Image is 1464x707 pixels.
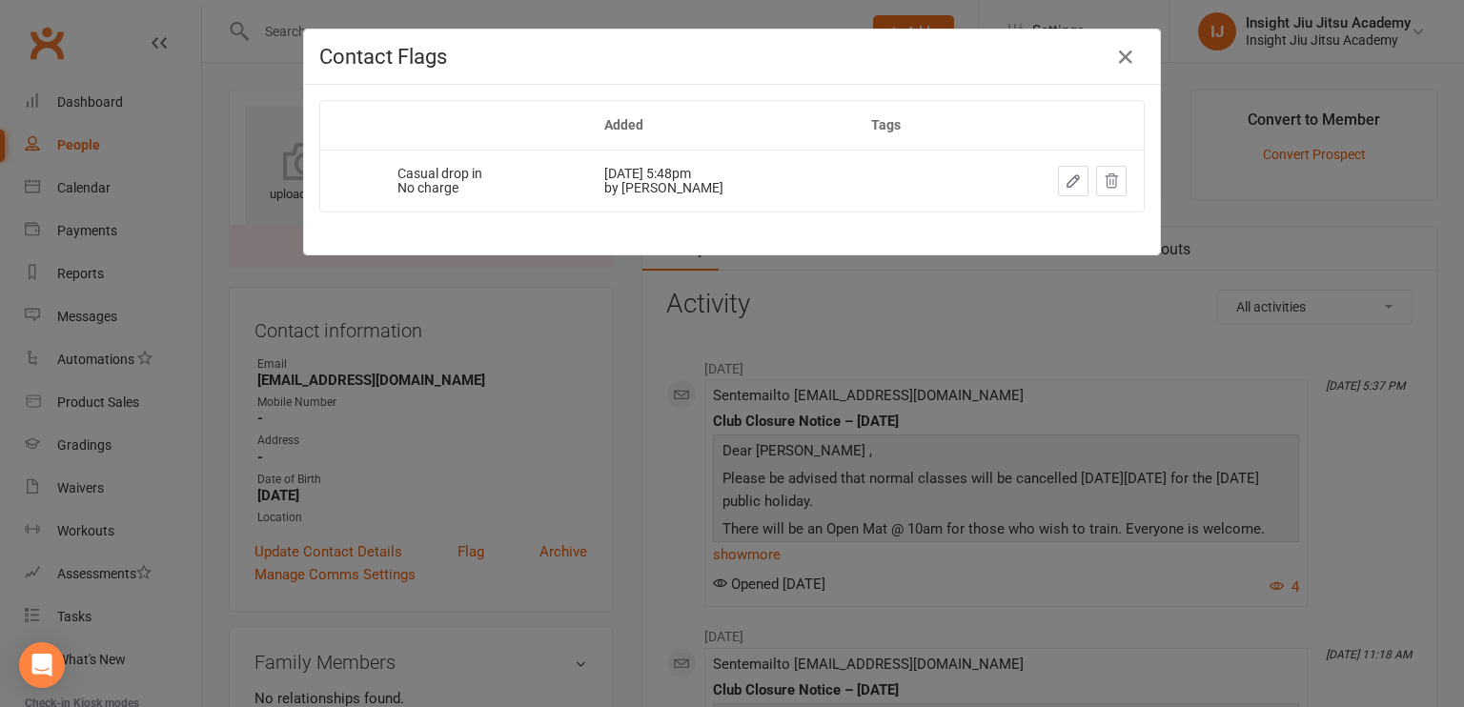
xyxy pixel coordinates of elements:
h4: Contact Flags [319,45,1145,69]
div: Open Intercom Messenger [19,642,65,688]
span: Casual drop in [397,166,482,181]
th: Tags [854,101,965,150]
td: [DATE] 5:48pm by [PERSON_NAME] [587,150,854,212]
div: No charge [397,181,570,195]
button: Dismiss this flag [1096,166,1127,196]
button: Close [1110,42,1141,72]
th: Added [587,101,854,150]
